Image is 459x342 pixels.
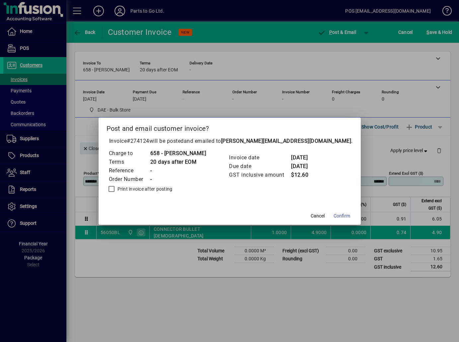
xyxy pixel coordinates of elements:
[311,213,325,219] span: Cancel
[331,210,353,222] button: Confirm
[150,149,206,158] td: 658 - [PERSON_NAME]
[150,175,206,184] td: -
[107,137,353,145] p: Invoice will be posted .
[229,171,291,179] td: GST inclusive amount
[99,118,361,137] h2: Post and email customer invoice?
[109,175,150,184] td: Order Number
[109,149,150,158] td: Charge to
[291,153,317,162] td: [DATE]
[127,138,149,144] span: #274124
[229,162,291,171] td: Due date
[334,213,350,219] span: Confirm
[150,158,206,166] td: 20 days after EOM
[150,166,206,175] td: -
[109,166,150,175] td: Reference
[291,162,317,171] td: [DATE]
[184,138,351,144] span: and emailed to
[229,153,291,162] td: Invoice date
[307,210,328,222] button: Cancel
[116,186,173,192] label: Print invoice after posting
[109,158,150,166] td: Terms
[221,138,351,144] b: [PERSON_NAME][EMAIL_ADDRESS][DOMAIN_NAME]
[291,171,317,179] td: $12.60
